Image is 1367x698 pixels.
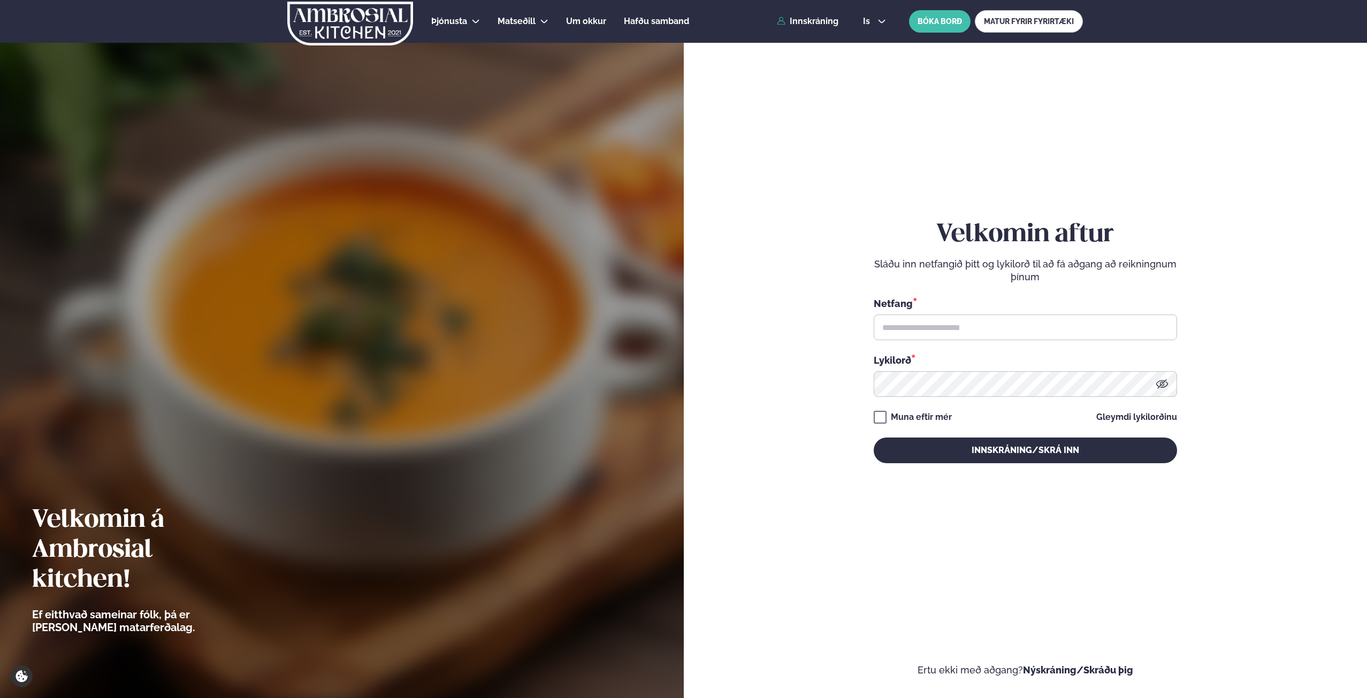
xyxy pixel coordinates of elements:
span: Þjónusta [431,16,467,26]
a: Um okkur [566,15,606,28]
a: Gleymdi lykilorðinu [1096,413,1177,421]
a: Matseðill [498,15,536,28]
p: Ef eitthvað sameinar fólk, þá er [PERSON_NAME] matarferðalag. [32,608,254,634]
h2: Velkomin aftur [874,220,1177,250]
h2: Velkomin á Ambrosial kitchen! [32,505,254,595]
span: Um okkur [566,16,606,26]
div: Netfang [874,296,1177,310]
span: Matseðill [498,16,536,26]
a: Þjónusta [431,15,467,28]
button: is [854,17,895,26]
button: BÓKA BORÐ [909,10,971,33]
p: Sláðu inn netfangið þitt og lykilorð til að fá aðgang að reikningnum þínum [874,258,1177,283]
a: Nýskráning/Skráðu þig [1023,664,1133,676]
a: Cookie settings [11,665,33,687]
a: Innskráning [777,17,838,26]
a: MATUR FYRIR FYRIRTÆKI [975,10,1083,33]
p: Ertu ekki með aðgang? [716,664,1335,677]
span: is [863,17,873,26]
a: Hafðu samband [624,15,689,28]
span: Hafðu samband [624,16,689,26]
button: Innskráning/Skrá inn [874,438,1177,463]
div: Lykilorð [874,353,1177,367]
img: logo [286,2,414,45]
